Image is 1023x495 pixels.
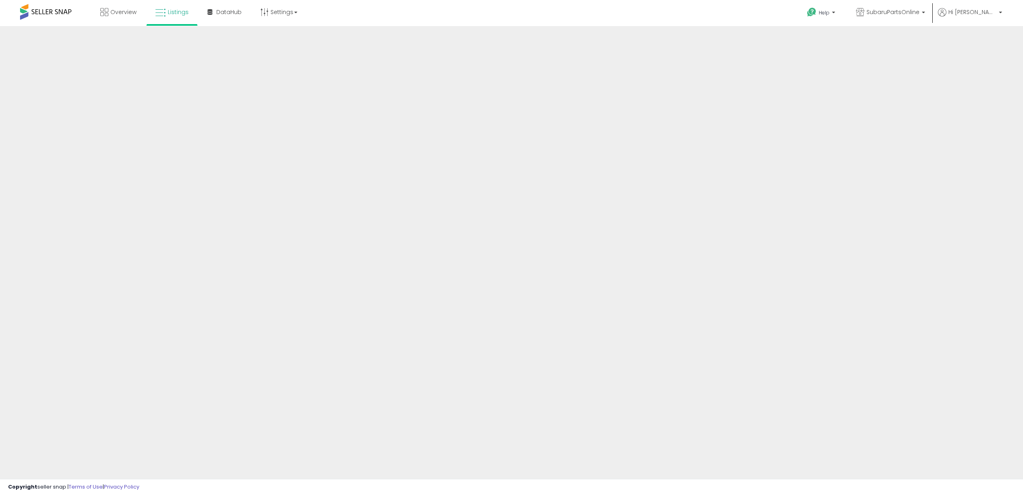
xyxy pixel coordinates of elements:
[110,8,136,16] span: Overview
[801,1,843,26] a: Help
[819,9,830,16] span: Help
[948,8,997,16] span: Hi [PERSON_NAME]
[938,8,1002,26] a: Hi [PERSON_NAME]
[807,7,817,17] i: Get Help
[216,8,242,16] span: DataHub
[866,8,919,16] span: SubaruPartsOnline
[168,8,189,16] span: Listings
